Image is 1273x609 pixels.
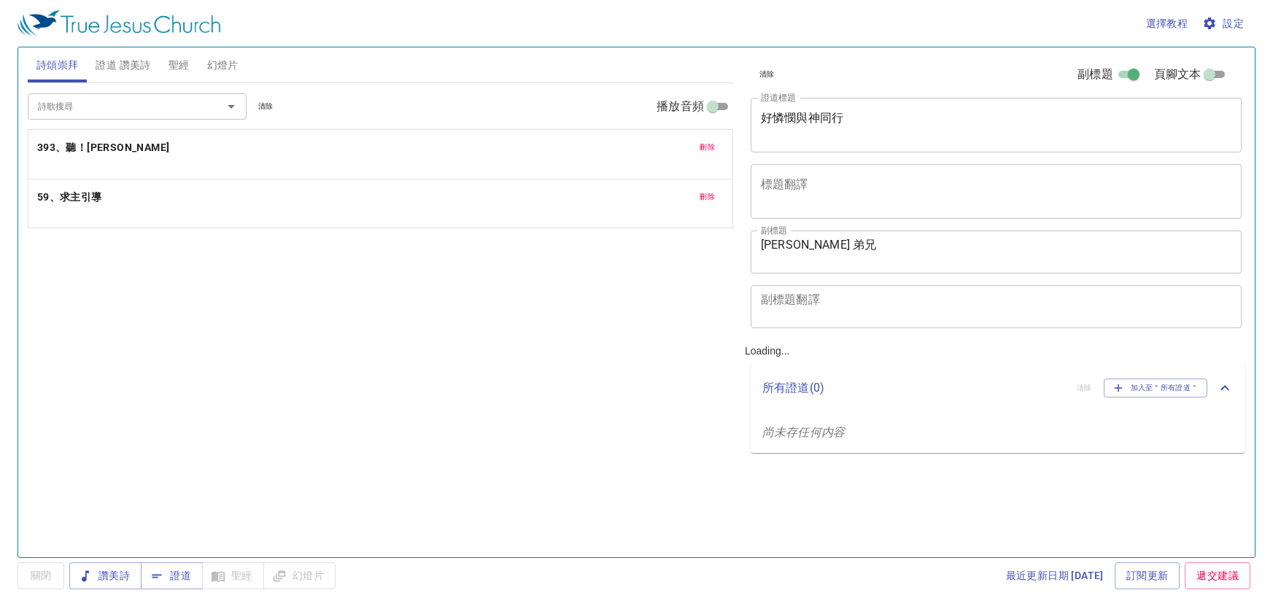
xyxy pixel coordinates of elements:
[96,56,150,74] span: 證道 讚美詩
[1000,562,1110,589] a: 最近更新日期 [DATE]
[37,139,172,157] button: 393、聽！[PERSON_NAME]
[1113,381,1199,395] span: 加入至＂所有證道＂
[1185,562,1250,589] a: 遞交建議
[1154,66,1202,83] span: 頁腳文本
[81,567,130,585] span: 讚美詩
[169,56,190,74] span: 聖經
[152,567,191,585] span: 證道
[36,56,79,74] span: 詩頌崇拜
[37,188,102,206] b: 59、求主引導
[761,111,1231,139] textarea: 好憐憫與神同行
[18,10,220,36] img: True Jesus Church
[37,139,170,157] b: 393、聽！[PERSON_NAME]
[700,141,715,154] span: 刪除
[762,425,845,439] i: 尚未存任何内容
[739,42,1251,551] div: Loading...
[751,66,783,83] button: 清除
[700,190,715,203] span: 刪除
[258,100,274,113] span: 清除
[762,379,1065,397] p: 所有證道 ( 0 )
[691,139,724,156] button: 刪除
[1205,15,1244,33] span: 設定
[1146,15,1188,33] span: 選擇教程
[141,562,203,589] button: 證道
[1140,10,1194,37] button: 選擇教程
[761,238,1231,265] textarea: [PERSON_NAME] 弟兄
[221,96,241,117] button: Open
[691,188,724,206] button: 刪除
[1126,567,1169,585] span: 訂閱更新
[1199,10,1250,37] button: 設定
[37,188,104,206] button: 59、求主引導
[759,68,775,81] span: 清除
[69,562,142,589] button: 讚美詩
[1006,567,1104,585] span: 最近更新日期 [DATE]
[1104,379,1208,397] button: 加入至＂所有證道＂
[657,98,704,115] span: 播放音頻
[1115,562,1180,589] a: 訂閱更新
[207,56,239,74] span: 幻燈片
[751,364,1245,412] div: 所有證道(0)清除加入至＂所有證道＂
[1196,567,1239,585] span: 遞交建議
[249,98,282,115] button: 清除
[1077,66,1113,83] span: 副標題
